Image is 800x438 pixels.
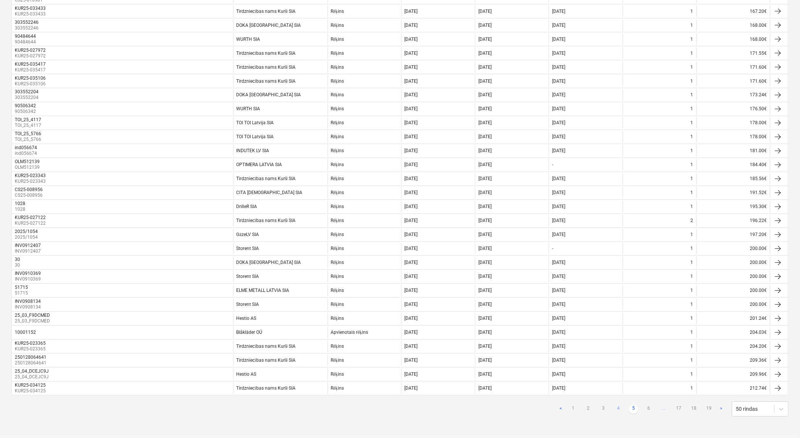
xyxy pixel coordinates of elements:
div: [DATE] [478,232,492,238]
div: 184.40€ [696,159,770,171]
div: [DATE] [552,106,565,112]
p: TOI_25_5766 [15,137,43,143]
div: [DATE] [478,51,492,56]
div: [DATE] [552,330,565,335]
div: Rēķins [331,190,344,196]
div: 200.00€ [696,257,770,269]
div: DOKA [GEOGRAPHIC_DATA] SIA [237,260,301,265]
div: - [552,162,553,168]
div: Rēķins [331,358,344,364]
div: 1 [691,316,693,321]
div: Rēķins [331,93,344,98]
div: Tirdzniecības nams Kurši SIA [237,176,296,182]
div: Hestio AS [237,372,257,377]
div: 204.03€ [696,327,770,339]
p: TOI_25_4117 [15,123,43,129]
div: TOI_25_5766 [15,131,41,137]
div: 200.00€ [696,299,770,311]
div: Rēķins [331,274,344,280]
div: [DATE] [478,23,492,28]
div: 168.00€ [696,19,770,31]
div: [DATE] [478,358,492,363]
div: [DATE] [405,134,418,140]
div: Storent SIA [237,302,259,307]
div: INDUTEK LV SIA [237,148,269,154]
div: [DATE] [552,65,565,70]
div: 1028 [15,201,25,207]
div: 167.20€ [696,5,770,17]
div: [DATE] [552,316,565,321]
a: Page 17 [675,405,684,414]
div: 2 [691,218,693,224]
div: 200.00€ [696,243,770,255]
div: 168.00€ [696,33,770,45]
div: 1 [691,9,693,14]
div: KUR25-023343 [15,173,46,179]
div: [DATE] [405,372,418,377]
div: [DATE] [478,386,492,391]
div: Storent SIA [237,274,259,279]
div: KUR25-023365 [15,341,46,346]
div: 1 [691,246,693,251]
div: Rēķins [331,316,344,322]
div: 204.20€ [696,341,770,353]
div: [DATE] [552,204,565,210]
div: 173.24€ [696,89,770,101]
div: [DATE] [405,37,418,42]
div: [DATE] [405,23,418,28]
div: Rēķins [331,120,344,126]
div: Rēķins [331,204,344,210]
div: [DATE] [405,120,418,126]
p: 25_04_DCEJC9J [15,374,50,381]
div: [DATE] [405,330,418,335]
p: 90484644 [15,39,37,45]
div: Tirdzniecības nams Kurši SIA [237,344,296,350]
div: [DATE] [478,190,492,196]
div: 1 [691,344,693,349]
div: [DATE] [552,176,565,182]
div: 1 [691,190,693,196]
p: 51715 [15,290,29,297]
div: [DATE] [478,148,492,154]
div: 191.52€ [696,187,770,199]
div: [DATE] [478,330,492,335]
div: TOI TOI Latvija SIA [237,134,274,140]
div: ind056674 [15,145,37,151]
div: KUR25-034125 [15,383,46,388]
div: Tirdzniecības nams Kurši SIA [237,65,296,70]
p: KUR25-034125 [15,388,47,395]
div: 303552246 [15,20,39,25]
div: 197.20€ [696,229,770,241]
div: Tirdzniecības nams Kurši SIA [237,358,296,364]
div: Rēķins [331,372,344,378]
div: Tirdzniecības nams Kurši SIA [237,79,296,84]
div: TOI_25_4117 [15,117,41,123]
div: [DATE] [478,302,492,307]
div: [DATE] [552,134,565,140]
a: ... [659,405,668,414]
div: [DATE] [552,260,565,265]
div: CITA [DEMOGRAPHIC_DATA] SIA [237,190,303,196]
div: 209.96€ [696,369,770,381]
div: [DATE] [552,344,565,349]
div: [DATE] [552,148,565,154]
div: Rēķins [331,288,344,294]
div: [DATE] [552,372,565,377]
a: Page 3 [599,405,608,414]
div: 171.60€ [696,75,770,87]
div: 195.30€ [696,201,770,213]
div: [DATE] [478,316,492,321]
div: [DATE] [405,344,418,349]
p: 30 [15,262,22,269]
div: [DATE] [405,106,418,112]
div: [DATE] [478,79,492,84]
a: Page 1 [569,405,578,414]
a: Page 19 [705,405,714,414]
div: [DATE] [478,372,492,377]
div: 1 [691,260,693,265]
div: 1 [691,79,693,84]
p: KUR25-027972 [15,53,47,59]
div: KUR25-027972 [15,48,46,53]
div: Chat Widget [762,402,800,438]
div: Rēķins [331,9,344,14]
